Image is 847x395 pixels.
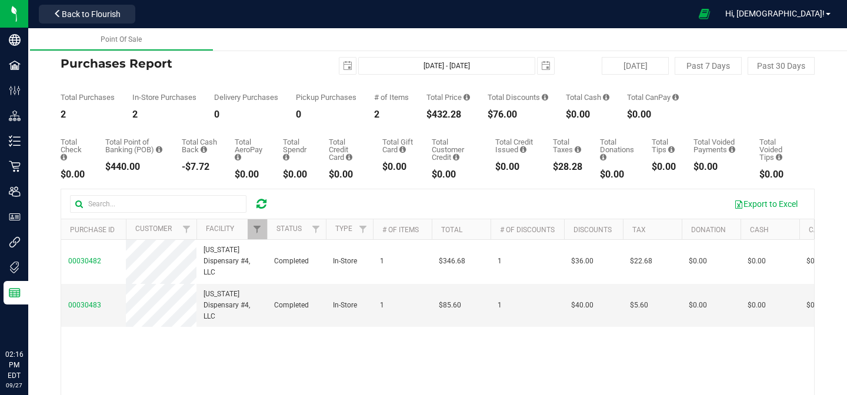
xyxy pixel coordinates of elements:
[553,162,582,172] div: $28.28
[9,211,21,223] inline-svg: User Roles
[759,170,797,179] div: $0.00
[691,226,726,234] a: Donation
[274,300,309,311] span: Completed
[101,35,142,43] span: Point Of Sale
[9,262,21,273] inline-svg: Tags
[498,256,502,267] span: 1
[204,289,260,323] span: [US_STATE] Dispensary #4, LLC
[806,256,825,267] span: $0.00
[439,256,465,267] span: $346.68
[382,162,414,172] div: $0.00
[566,110,609,119] div: $0.00
[498,300,502,311] span: 1
[333,256,357,267] span: In-Store
[9,135,21,147] inline-svg: Inventory
[575,146,581,153] i: Sum of the total taxes for all purchases in the date range.
[62,9,121,19] span: Back to Flourish
[689,256,707,267] span: $0.00
[339,58,356,74] span: select
[283,153,289,161] i: Sum of the successful, non-voided Spendr payment transactions for all purchases in the date range.
[12,301,47,336] iframe: Resource center
[68,257,101,265] span: 00030482
[488,93,548,101] div: Total Discounts
[214,110,278,119] div: 0
[453,153,459,161] i: Sum of the successful, non-voided payments using account credit for all purchases in the date range.
[630,300,648,311] span: $5.60
[729,146,735,153] i: Sum of all voided payment transaction amounts, excluding tips and transaction fees, for all purch...
[296,93,356,101] div: Pickup Purchases
[177,219,196,239] a: Filter
[201,146,207,153] i: Sum of the cash-back amounts from rounded-up electronic payments for all purchases in the date ra...
[488,110,548,119] div: $76.00
[9,110,21,122] inline-svg: Distribution
[306,219,326,239] a: Filter
[668,146,675,153] i: Sum of all tips added to successful, non-voided payments for all purchases in the date range.
[70,226,115,234] a: Purchase ID
[748,57,815,75] button: Past 30 Days
[627,93,679,101] div: Total CanPay
[672,93,679,101] i: Sum of the successful, non-voided CanPay payment transactions for all purchases in the date range.
[235,138,265,161] div: Total AeroPay
[603,93,609,101] i: Sum of the successful, non-voided cash payment transactions for all purchases in the date range. ...
[382,138,414,153] div: Total Gift Card
[495,162,535,172] div: $0.00
[399,146,406,153] i: Sum of the successful, non-voided gift card payment transactions for all purchases in the date ra...
[132,110,196,119] div: 2
[182,138,217,153] div: Total Cash Back
[61,138,88,161] div: Total Check
[335,225,352,233] a: Type
[652,162,676,172] div: $0.00
[571,256,593,267] span: $36.00
[600,153,606,161] i: Sum of all round-up-to-next-dollar total price adjustments for all purchases in the date range.
[553,138,582,153] div: Total Taxes
[432,138,477,161] div: Total Customer Credit
[573,226,612,234] a: Discounts
[600,138,635,161] div: Total Donations
[538,58,554,74] span: select
[542,93,548,101] i: Sum of the discount values applied to the all purchases in the date range.
[206,225,234,233] a: Facility
[296,110,356,119] div: 0
[132,93,196,101] div: In-Store Purchases
[204,245,260,279] span: [US_STATE] Dispensary #4, LLC
[374,110,409,119] div: 2
[329,170,365,179] div: $0.00
[61,110,115,119] div: 2
[61,170,88,179] div: $0.00
[632,226,646,234] a: Tax
[726,194,805,214] button: Export to Excel
[283,170,311,179] div: $0.00
[354,219,373,239] a: Filter
[693,138,742,153] div: Total Voided Payments
[61,153,67,161] i: Sum of the successful, non-voided check payment transactions for all purchases in the date range.
[39,5,135,24] button: Back to Flourish
[463,93,470,101] i: Sum of the total prices of all purchases in the date range.
[380,300,384,311] span: 1
[566,93,609,101] div: Total Cash
[61,93,115,101] div: Total Purchases
[9,160,21,172] inline-svg: Retail
[691,2,718,25] span: Open Ecommerce Menu
[374,93,409,101] div: # of Items
[276,225,302,233] a: Status
[806,300,825,311] span: $0.00
[809,226,836,234] a: CanPay
[759,138,797,161] div: Total Voided Tips
[61,57,312,70] h4: Purchases Report
[495,138,535,153] div: Total Credit Issued
[600,170,635,179] div: $0.00
[68,301,101,309] span: 00030483
[182,162,217,172] div: -$7.72
[380,256,384,267] span: 1
[602,57,669,75] button: [DATE]
[235,170,265,179] div: $0.00
[9,236,21,248] inline-svg: Integrations
[432,170,477,179] div: $0.00
[248,219,267,239] a: Filter
[441,226,462,234] a: Total
[750,226,769,234] a: Cash
[214,93,278,101] div: Delivery Purchases
[9,59,21,71] inline-svg: Facilities
[652,138,676,153] div: Total Tips
[329,138,365,161] div: Total Credit Card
